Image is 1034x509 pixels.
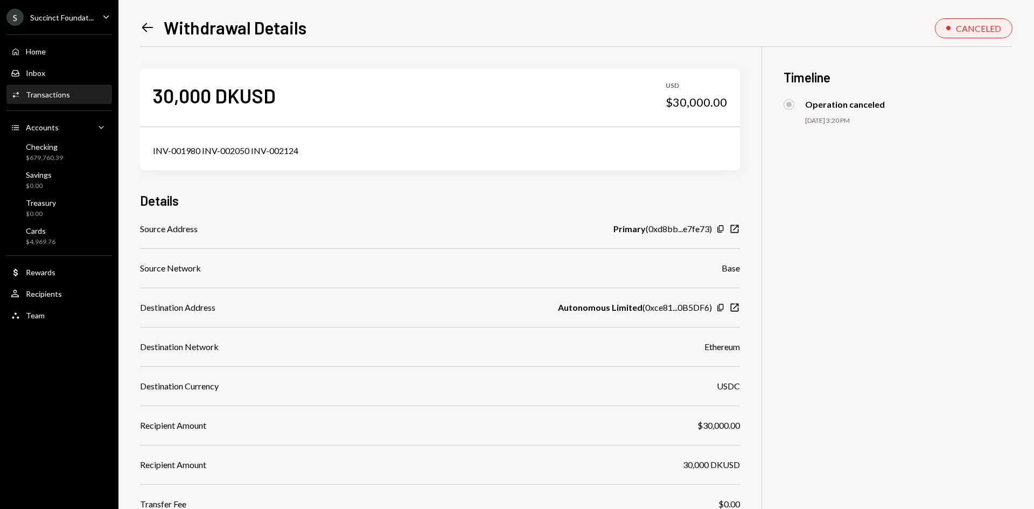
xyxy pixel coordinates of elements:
div: $679,760.39 [26,154,63,163]
div: 30,000 DKUSD [153,83,276,108]
div: $0.00 [26,210,56,219]
a: Transactions [6,85,112,104]
div: ( 0xd8bb...e7fe73 ) [613,222,712,235]
a: Home [6,41,112,61]
div: Source Network [140,262,201,275]
div: Destination Address [140,301,215,314]
div: Destination Currency [140,380,219,393]
div: ( 0xce81...0B5DF6 ) [558,301,712,314]
div: Cards [26,226,55,235]
div: Base [722,262,740,275]
div: USD [666,81,727,90]
a: Rewards [6,262,112,282]
div: INV-001980 INV-002050 INV-002124 [153,144,727,157]
a: Inbox [6,63,112,82]
div: Accounts [26,123,59,132]
h3: Details [140,192,179,210]
div: 30,000 DKUSD [683,458,740,471]
div: Treasury [26,198,56,207]
div: USDC [717,380,740,393]
div: Recipients [26,289,62,298]
a: Accounts [6,117,112,137]
div: $4,969.76 [26,238,55,247]
div: Destination Network [140,340,219,353]
div: [DATE] 3:20 PM [805,116,1012,125]
a: Checking$679,760.39 [6,139,112,165]
div: Team [26,311,45,320]
div: Home [26,47,46,56]
a: Cards$4,969.76 [6,223,112,249]
div: $30,000.00 [666,95,727,110]
a: Treasury$0.00 [6,195,112,221]
div: Recipient Amount [140,419,206,432]
div: Succinct Foundat... [30,13,94,22]
h3: Timeline [784,68,1012,86]
div: Transactions [26,90,70,99]
div: S [6,9,24,26]
a: Team [6,305,112,325]
a: Recipients [6,284,112,303]
b: Primary [613,222,646,235]
a: Savings$0.00 [6,167,112,193]
div: Ethereum [704,340,740,353]
div: $0.00 [26,182,52,191]
div: Operation canceled [805,99,885,109]
b: Autonomous Limited [558,301,642,314]
div: Rewards [26,268,55,277]
h1: Withdrawal Details [164,17,306,38]
div: $30,000.00 [697,419,740,432]
div: Checking [26,142,63,151]
div: CANCELED [956,23,1001,33]
div: Source Address [140,222,198,235]
div: Savings [26,170,52,179]
div: Inbox [26,68,45,78]
div: Recipient Amount [140,458,206,471]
